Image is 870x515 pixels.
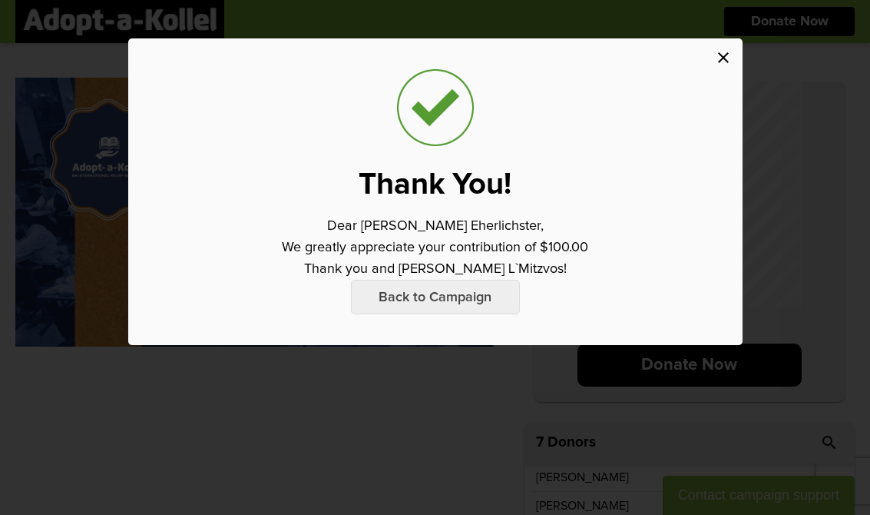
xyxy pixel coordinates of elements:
[282,237,588,258] p: We greatly appreciate your contribution of $100.00
[359,169,511,200] p: Thank You!
[304,258,567,280] p: Thank you and [PERSON_NAME] L`Mitzvos!
[714,48,733,67] i: close
[327,215,544,237] p: Dear [PERSON_NAME] Eherlichster,
[351,280,520,314] p: Back to Campaign
[397,69,474,146] img: check_trans_bg.png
